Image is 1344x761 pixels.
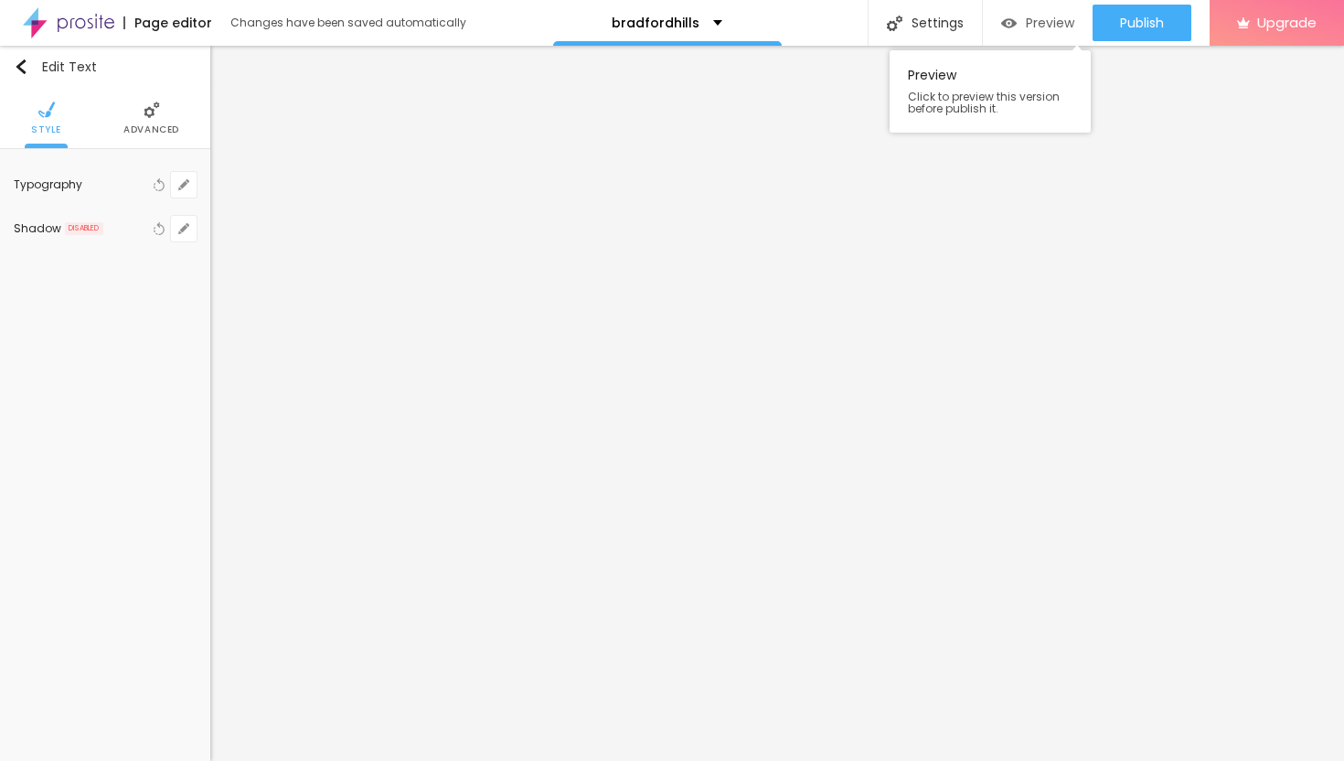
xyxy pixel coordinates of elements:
img: Icone [38,102,55,118]
button: Publish [1093,5,1191,41]
button: Preview [983,5,1093,41]
iframe: Editor [210,46,1344,761]
div: Page editor [123,16,212,29]
span: Upgrade [1257,15,1317,30]
div: Typography [14,179,149,190]
span: Publish [1120,16,1164,30]
img: Icone [14,59,28,74]
span: DISABLED [65,222,103,235]
img: view-1.svg [1001,16,1017,31]
img: Icone [144,102,160,118]
span: Click to preview this version before publish it. [908,91,1072,114]
div: Shadow [14,223,61,234]
div: Edit Text [14,59,97,74]
div: Changes have been saved automatically [230,17,466,28]
span: Style [31,125,61,134]
span: Advanced [123,125,179,134]
div: Preview [890,50,1091,133]
span: Preview [1026,16,1074,30]
p: bradfordhills [612,16,699,29]
img: Icone [887,16,902,31]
